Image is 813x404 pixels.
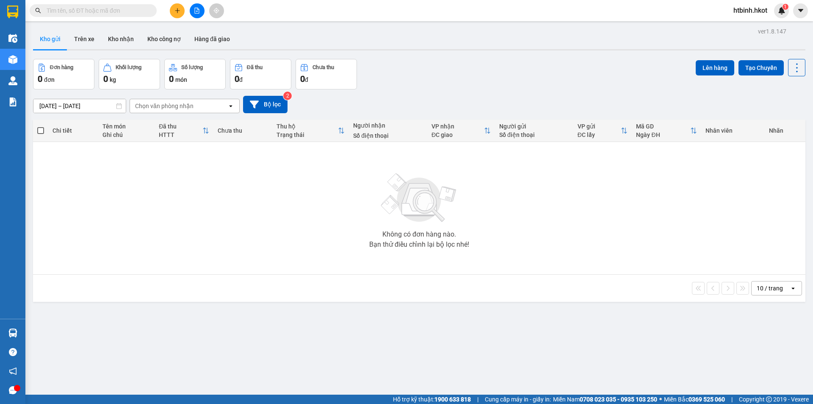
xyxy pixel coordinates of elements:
[499,123,569,130] div: Người gửi
[434,396,471,403] strong: 1900 633 818
[7,6,18,18] img: logo-vxr
[738,60,784,75] button: Tạo Chuyến
[9,348,17,356] span: question-circle
[578,123,621,130] div: VP gửi
[209,3,224,18] button: aim
[159,123,202,130] div: Đã thu
[283,92,292,100] sup: 2
[181,64,203,70] div: Số lượng
[243,96,288,113] button: Bộ lọc
[477,395,478,404] span: |
[312,64,334,70] div: Chưa thu
[636,131,690,138] div: Ngày ĐH
[277,131,338,138] div: Trạng thái
[235,74,239,84] span: 0
[103,74,108,84] span: 0
[797,7,805,14] span: caret-down
[47,6,147,15] input: Tìm tên, số ĐT hoặc mã đơn
[102,131,150,138] div: Ghi chú
[155,120,213,142] th: Toggle SortBy
[9,386,17,394] span: message
[218,127,268,134] div: Chưa thu
[553,395,657,404] span: Miền Nam
[659,398,662,401] span: ⚪️
[8,55,17,64] img: warehouse-icon
[769,127,801,134] div: Nhãn
[636,123,690,130] div: Mã GD
[33,29,67,49] button: Kho gửi
[431,131,484,138] div: ĐC giao
[8,329,17,337] img: warehouse-icon
[431,123,484,130] div: VP nhận
[159,131,202,138] div: HTTT
[696,60,734,75] button: Lên hàng
[427,120,495,142] th: Toggle SortBy
[38,74,42,84] span: 0
[35,8,41,14] span: search
[296,59,357,89] button: Chưa thu0đ
[632,120,701,142] th: Toggle SortBy
[369,241,469,248] div: Bạn thử điều chỉnh lại bộ lọc nhé!
[790,285,796,292] svg: open
[110,76,116,83] span: kg
[239,76,243,83] span: đ
[778,7,785,14] img: icon-new-feature
[353,122,423,129] div: Người nhận
[393,395,471,404] span: Hỗ trợ kỹ thuật:
[499,131,569,138] div: Số điện thoại
[353,132,423,139] div: Số điện thoại
[213,8,219,14] span: aim
[101,29,141,49] button: Kho nhận
[377,168,462,228] img: svg+xml;base64,PHN2ZyBjbGFzcz0ibGlzdC1wbHVnX19zdmciIHhtbG5zPSJodHRwOi8vd3d3LnczLm9yZy8yMDAwL3N2Zy...
[382,231,456,238] div: Không có đơn hàng nào.
[793,3,808,18] button: caret-down
[99,59,160,89] button: Khối lượng0kg
[757,284,783,293] div: 10 / trang
[485,395,551,404] span: Cung cấp máy in - giấy in:
[9,367,17,375] span: notification
[705,127,760,134] div: Nhân viên
[175,76,187,83] span: món
[664,395,725,404] span: Miền Bắc
[170,3,185,18] button: plus
[33,59,94,89] button: Đơn hàng0đơn
[102,123,150,130] div: Tên món
[50,64,73,70] div: Đơn hàng
[766,396,772,402] span: copyright
[164,59,226,89] button: Số lượng0món
[33,99,126,113] input: Select a date range.
[727,5,774,16] span: htbinh.hkot
[277,123,338,130] div: Thu hộ
[174,8,180,14] span: plus
[190,3,205,18] button: file-add
[230,59,291,89] button: Đã thu0đ
[188,29,237,49] button: Hàng đã giao
[784,4,787,10] span: 1
[758,27,786,36] div: ver 1.8.147
[8,34,17,43] img: warehouse-icon
[783,4,788,10] sup: 1
[194,8,200,14] span: file-add
[8,98,17,106] img: solution-icon
[169,74,174,84] span: 0
[731,395,733,404] span: |
[141,29,188,49] button: Kho công nợ
[580,396,657,403] strong: 0708 023 035 - 0935 103 250
[305,76,308,83] span: đ
[135,102,194,110] div: Chọn văn phòng nhận
[227,103,234,109] svg: open
[44,76,55,83] span: đơn
[300,74,305,84] span: 0
[578,131,621,138] div: ĐC lấy
[689,396,725,403] strong: 0369 525 060
[573,120,632,142] th: Toggle SortBy
[53,127,94,134] div: Chi tiết
[8,76,17,85] img: warehouse-icon
[272,120,349,142] th: Toggle SortBy
[247,64,263,70] div: Đã thu
[67,29,101,49] button: Trên xe
[116,64,141,70] div: Khối lượng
